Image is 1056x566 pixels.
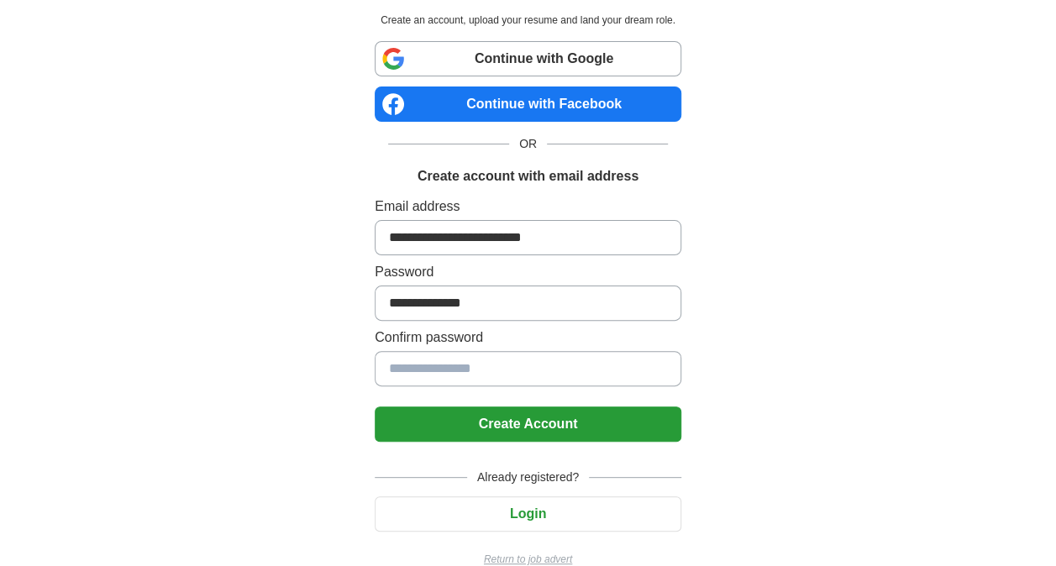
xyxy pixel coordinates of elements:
[375,496,681,532] button: Login
[375,328,681,348] label: Confirm password
[375,41,681,76] a: Continue with Google
[375,197,681,217] label: Email address
[378,13,678,28] p: Create an account, upload your resume and land your dream role.
[467,469,589,486] span: Already registered?
[375,506,681,521] a: Login
[418,166,638,186] h1: Create account with email address
[375,262,681,282] label: Password
[375,406,681,442] button: Create Account
[375,86,681,122] a: Continue with Facebook
[509,135,547,153] span: OR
